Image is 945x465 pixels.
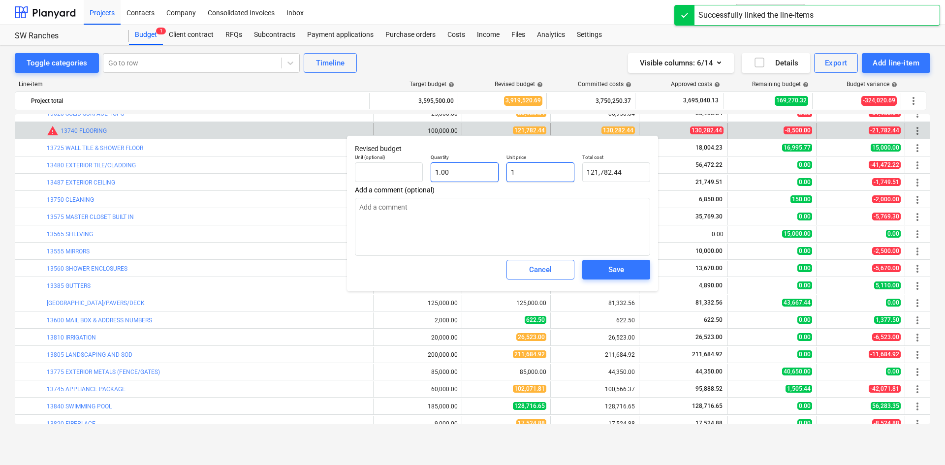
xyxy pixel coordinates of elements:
[912,228,923,240] span: More actions
[47,369,160,375] a: 13775 EXTERIOR METALS (FENCE/GATES)
[513,385,546,393] span: 102,071.81
[520,369,546,375] div: 85,000.00
[374,93,454,109] div: 3,595,500.00
[872,213,901,220] span: -5,769.30
[47,300,145,307] a: [GEOGRAPHIC_DATA]/PAVERS/DECK
[912,280,923,292] span: More actions
[47,282,91,289] a: 13385 GUTTERS
[872,195,901,203] span: -2,000.00
[495,81,543,88] div: Revised budget
[869,126,901,134] span: -21,782.44
[428,403,458,410] div: 185,000.00
[640,57,722,69] div: Visible columns : 6/14
[31,93,365,109] div: Project total
[872,333,901,341] span: -6,523.00
[316,57,345,69] div: Timeline
[535,82,543,88] span: help
[912,194,923,206] span: More actions
[703,316,724,323] span: 622.50
[555,334,635,341] div: 26,523.00
[872,419,901,427] span: -8,524.88
[814,53,858,73] button: Export
[163,25,220,45] div: Client contract
[379,25,441,45] a: Purchase orders
[912,366,923,378] span: More actions
[871,144,901,152] span: 15,000.00
[431,334,458,341] div: 20,000.00
[15,81,370,88] div: Line-item
[555,300,635,307] div: 81,332.56
[874,281,901,289] span: 5,110.00
[47,351,132,358] a: 13805 LANDSCAPING AND SOD
[506,260,574,279] button: Cancel
[431,369,458,375] div: 85,000.00
[220,25,248,45] a: RFQs
[691,351,724,358] span: 211,684.92
[505,25,531,45] div: Files
[428,300,458,307] div: 125,000.00
[551,93,631,109] div: 3,750,250.37
[571,25,608,45] a: Settings
[912,263,923,275] span: More actions
[694,265,724,272] span: 13,670.00
[531,25,571,45] a: Analytics
[516,419,546,427] span: 17,524.88
[912,401,923,412] span: More actions
[874,316,901,324] span: 1,377.50
[912,246,923,257] span: More actions
[871,402,901,410] span: 56,283.35
[896,418,945,465] iframe: Chat Widget
[47,386,126,393] a: 13745 APPLIANCE PACKAGE
[912,177,923,188] span: More actions
[694,144,724,151] span: 18,004.23
[869,385,901,393] span: -42,071.81
[912,211,923,223] span: More actions
[873,57,919,69] div: Add line-item
[15,31,117,41] div: SW Ranches
[869,161,901,169] span: -41,472.22
[782,368,812,375] span: 40,650.00
[797,161,812,169] span: 0.00
[355,154,423,162] p: Unit (optional)
[912,297,923,309] span: More actions
[431,386,458,393] div: 60,000.00
[471,25,505,45] a: Income
[608,263,624,276] div: Save
[742,53,810,73] button: Details
[694,368,724,375] span: 44,350.00
[782,230,812,238] span: 15,000.00
[47,334,96,341] a: 13810 IRRIGATION
[698,282,724,289] span: 4,890.00
[47,162,136,169] a: 13480 EXTERIOR TILE/CLADDING
[601,126,635,134] span: 130,282.44
[555,369,635,375] div: 44,350.00
[847,81,897,88] div: Budget variance
[431,154,499,162] p: Quantity
[301,25,379,45] a: Payment applications
[555,317,635,324] div: 622.50
[908,95,919,107] span: More actions
[797,264,812,272] span: 0.00
[698,196,724,203] span: 6,850.00
[582,260,650,279] button: Save
[516,300,546,307] div: 125,000.00
[797,178,812,186] span: 0.00
[682,96,720,105] span: 3,695,040.13
[441,25,471,45] a: Costs
[47,420,95,427] a: 13820 FIREPLACE
[624,82,631,88] span: help
[797,350,812,358] span: 0.00
[691,403,724,409] span: 128,716.65
[129,25,163,45] div: Budget
[797,213,812,220] span: 0.00
[797,247,812,255] span: 0.00
[47,196,94,203] a: 13750 CLEANING
[694,299,724,306] span: 81,332.56
[555,403,635,410] div: 128,716.65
